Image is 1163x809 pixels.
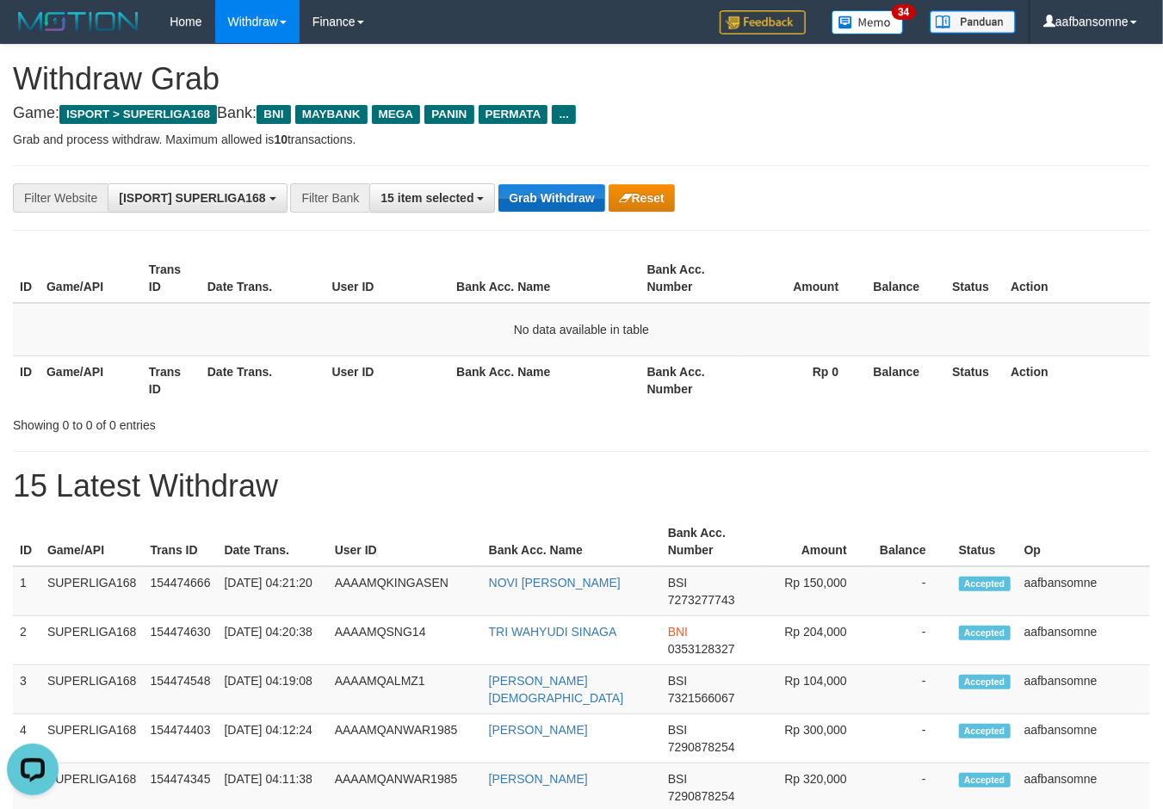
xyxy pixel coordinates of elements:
button: [ISPORT] SUPERLIGA168 [108,183,287,213]
th: Amount [760,517,873,566]
span: Copy 7321566067 to clipboard [668,691,735,705]
td: [DATE] 04:21:20 [218,566,328,616]
button: Grab Withdraw [498,184,604,212]
span: Copy 7273277743 to clipboard [668,593,735,607]
span: Copy 7290878254 to clipboard [668,740,735,754]
td: Rp 150,000 [760,566,873,616]
span: BSI [668,674,688,688]
td: 154474403 [143,714,217,763]
th: Date Trans. [201,355,325,404]
th: Action [1004,254,1150,303]
td: 1 [13,566,40,616]
td: - [873,566,952,616]
span: BNI [257,105,290,124]
button: 15 item selected [369,183,495,213]
th: User ID [325,254,450,303]
th: User ID [325,355,450,404]
th: Amount [743,254,865,303]
th: Game/API [40,355,142,404]
h1: Withdraw Grab [13,62,1150,96]
a: TRI WAHYUDI SINAGA [489,625,617,639]
span: BNI [668,625,688,639]
span: Accepted [959,773,1011,787]
td: 154474548 [143,665,217,714]
span: PANIN [424,105,473,124]
td: 2 [13,616,40,665]
span: PERMATA [479,105,548,124]
img: MOTION_logo.png [13,9,144,34]
th: Bank Acc. Number [640,254,743,303]
td: AAAAMQALMZ1 [328,665,482,714]
span: BSI [668,772,688,786]
th: Trans ID [143,517,217,566]
span: Accepted [959,724,1011,738]
span: ISPORT > SUPERLIGA168 [59,105,217,124]
th: Balance [873,517,952,566]
th: Game/API [40,517,144,566]
th: Trans ID [142,355,201,404]
div: Filter Website [13,183,108,213]
strong: 10 [274,133,288,146]
td: AAAAMQANWAR1985 [328,714,482,763]
td: aafbansomne [1018,566,1150,616]
a: [PERSON_NAME][DEMOGRAPHIC_DATA] [489,674,624,705]
th: Action [1004,355,1150,404]
td: Rp 104,000 [760,665,873,714]
span: BSI [668,723,688,737]
th: Bank Acc. Number [661,517,760,566]
div: Showing 0 to 0 of 0 entries [13,410,472,434]
td: aafbansomne [1018,714,1150,763]
a: [PERSON_NAME] [489,772,588,786]
th: Balance [864,254,945,303]
td: SUPERLIGA168 [40,566,144,616]
img: Button%20Memo.svg [832,10,904,34]
span: MAYBANK [295,105,368,124]
th: Bank Acc. Name [449,254,640,303]
th: Bank Acc. Name [482,517,661,566]
td: 154474666 [143,566,217,616]
th: ID [13,355,40,404]
span: Accepted [959,626,1011,640]
th: Op [1018,517,1150,566]
td: Rp 300,000 [760,714,873,763]
td: SUPERLIGA168 [40,714,144,763]
img: panduan.png [930,10,1016,34]
button: Reset [609,184,675,212]
th: Date Trans. [201,254,325,303]
td: SUPERLIGA168 [40,616,144,665]
span: Accepted [959,675,1011,689]
span: [ISPORT] SUPERLIGA168 [119,191,265,205]
button: Open LiveChat chat widget [7,7,59,59]
th: Trans ID [142,254,201,303]
td: aafbansomne [1018,665,1150,714]
th: Bank Acc. Number [640,355,743,404]
td: No data available in table [13,303,1150,356]
span: 34 [892,4,915,20]
td: - [873,616,952,665]
td: 3 [13,665,40,714]
span: Accepted [959,577,1011,591]
td: [DATE] 04:12:24 [218,714,328,763]
td: [DATE] 04:19:08 [218,665,328,714]
div: Filter Bank [290,183,369,213]
span: ... [552,105,575,124]
td: 154474630 [143,616,217,665]
td: - [873,714,952,763]
img: Feedback.jpg [720,10,806,34]
td: [DATE] 04:20:38 [218,616,328,665]
th: Balance [864,355,945,404]
p: Grab and process withdraw. Maximum allowed is transactions. [13,131,1150,148]
td: 4 [13,714,40,763]
td: - [873,665,952,714]
th: Rp 0 [743,355,865,404]
th: Status [945,254,1004,303]
span: Copy 7290878254 to clipboard [668,789,735,803]
th: Status [945,355,1004,404]
td: AAAAMQKINGASEN [328,566,482,616]
span: MEGA [372,105,421,124]
th: Date Trans. [218,517,328,566]
th: User ID [328,517,482,566]
span: Copy 0353128327 to clipboard [668,642,735,656]
td: AAAAMQSNG14 [328,616,482,665]
h1: 15 Latest Withdraw [13,469,1150,503]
